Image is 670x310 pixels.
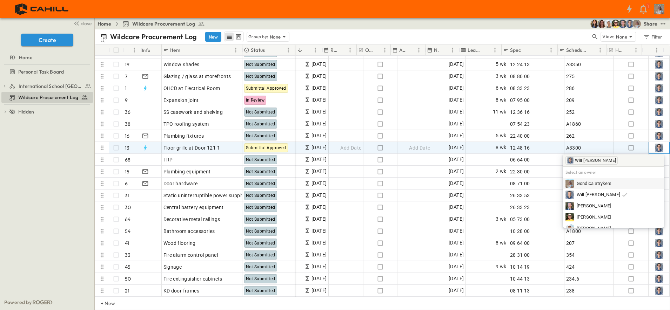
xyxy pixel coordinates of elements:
p: 45 [125,263,130,270]
p: 1 [125,85,127,92]
a: Personal Task Board [1,67,92,77]
span: [PERSON_NAME] [577,225,611,232]
img: Profile Picture [655,251,663,259]
button: Menu [346,46,354,54]
span: Signage [163,263,182,270]
span: FRP [163,156,173,163]
img: Kirsten Gregory (kgregory@cahill-sf.com) [597,20,606,28]
p: 7 [125,73,127,80]
span: 2 wk [496,167,507,175]
span: 06 64 00 [510,156,530,163]
span: Not Submitted [246,276,275,281]
img: Jared Salin (jsalin@cahill-sf.com) [618,20,627,28]
span: [DATE] [449,167,464,175]
span: Not Submitted [246,157,275,162]
span: 08 11 13 [510,287,530,294]
span: Gondica Strykers [577,180,612,187]
span: Fire extinguisher cabinets [163,275,222,282]
span: [DATE] [449,251,464,259]
nav: breadcrumbs [98,20,209,27]
button: close [71,18,93,28]
span: 5 wk [496,60,507,68]
p: Needed Onsite [434,47,439,54]
span: International School San Francisco [19,83,83,90]
span: [DATE] [311,72,327,80]
span: [DATE] [311,60,327,68]
p: + New [101,300,105,307]
img: Profile Picture [565,224,574,233]
p: 68 [125,156,130,163]
div: Personal Task Boardtest [1,66,93,77]
img: Profile Picture [565,179,574,188]
button: Sort [266,46,274,54]
span: Not Submitted [246,241,275,246]
button: Menu [491,46,499,54]
p: Actual Arrival [399,47,406,54]
img: Hunter Mahan (hmahan@cahill-sf.com) [604,20,613,28]
span: 10 44 13 [510,275,530,282]
p: Group by: [248,33,268,40]
button: Sort [483,46,491,54]
span: [DATE] [449,227,464,235]
p: 54 [125,228,130,235]
span: 207 [566,240,575,247]
span: [DATE] [449,191,464,199]
button: Menu [232,46,240,54]
p: 50 [125,275,131,282]
span: Submittal Approved [246,86,286,91]
span: [DATE] [311,179,327,187]
a: Home [1,53,92,62]
span: SS casework and shelving [163,109,223,116]
p: 6 [125,180,128,187]
span: [DATE] [449,275,464,283]
p: 15 [125,168,129,175]
a: Wildcare Procurement Log [122,20,205,27]
img: Profile Picture [565,213,574,221]
span: [DATE] [449,239,464,247]
span: 22 40 00 [510,132,530,139]
a: Wildcare Procurement Log [1,92,92,102]
span: 8 wk [496,96,507,104]
p: 9 [125,97,128,104]
span: Will [PERSON_NAME] [577,192,620,198]
p: None [616,33,627,40]
span: Will [PERSON_NAME] [575,158,616,163]
span: Not Submitted [246,110,275,115]
span: Not Submitted [246,193,275,198]
span: A3350 [566,61,581,68]
img: Profile Picture [565,191,574,199]
span: [DATE] [449,132,464,140]
button: Menu [381,46,389,54]
span: 5 wk [496,132,507,140]
p: Item [170,47,180,54]
div: Info [142,40,150,60]
span: [DATE] [311,275,327,283]
img: Profile Picture [655,60,663,69]
div: Info [141,44,162,56]
button: Sort [626,46,634,54]
span: Not Submitted [246,253,275,257]
span: 22 30 00 [510,168,530,175]
span: Central battery equipment [163,204,224,211]
p: 30 [125,204,131,211]
img: Profile Picture [655,84,663,92]
span: [DATE] [311,227,327,235]
span: [DATE] [449,263,464,271]
p: 64 [125,216,130,223]
button: Sort [375,46,383,54]
span: Personal Task Board [18,68,64,75]
span: 12 24 13 [510,61,530,68]
span: Not Submitted [246,122,275,126]
span: [DATE] [311,239,327,247]
img: Profile Picture [565,202,574,210]
button: Sort [522,46,530,54]
p: 16 [125,132,129,139]
span: In Review [246,98,265,103]
img: Profile Picture [655,72,663,81]
button: Menu [652,46,661,54]
button: Menu [448,46,457,54]
span: [DATE] [449,72,464,80]
span: Decorative metal railings [163,216,220,223]
p: Schedule ID [566,47,587,54]
span: [DATE] [449,96,464,104]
